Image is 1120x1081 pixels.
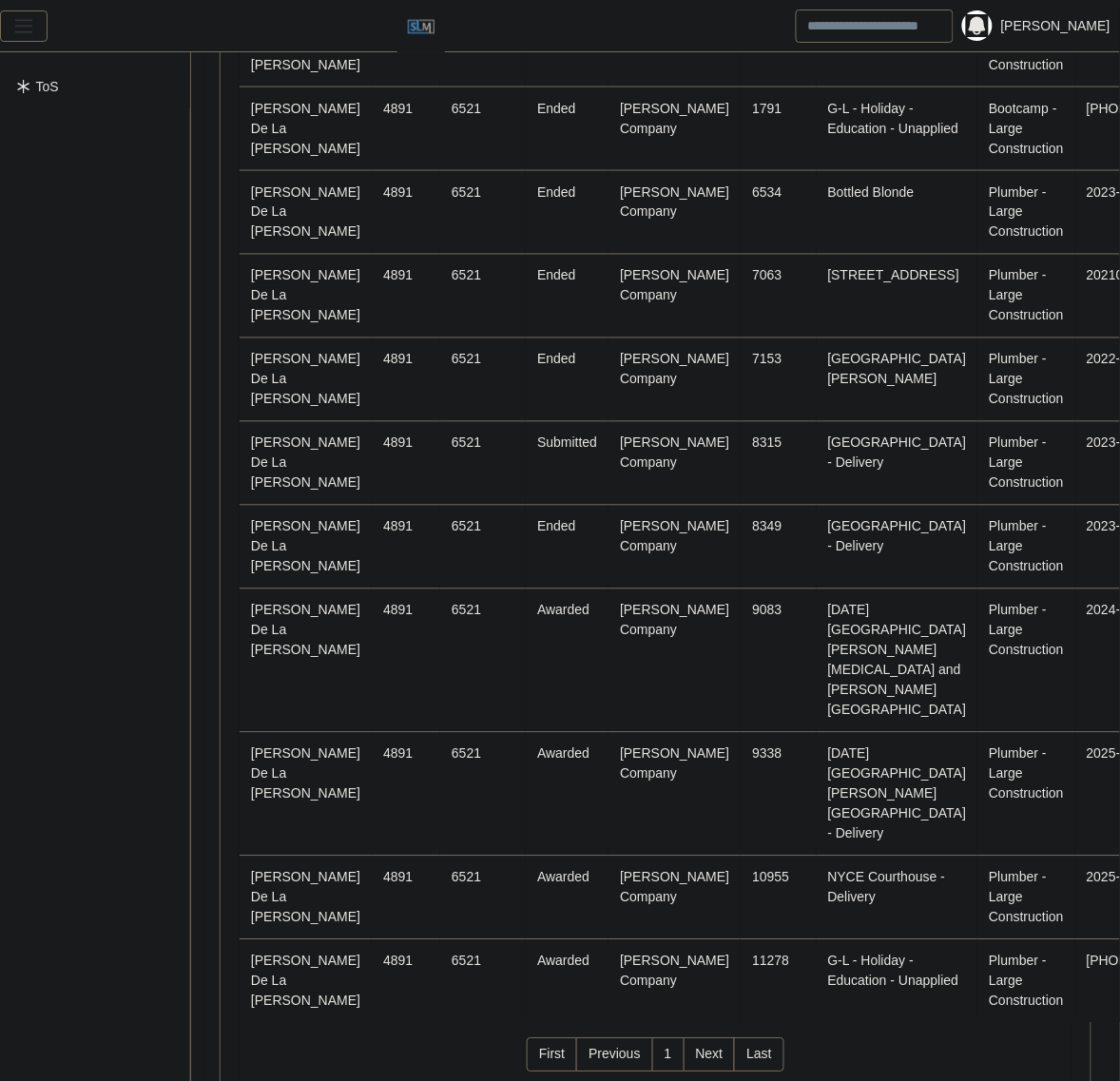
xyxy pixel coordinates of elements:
[752,603,782,618] a: 9083
[251,101,360,156] a: [PERSON_NAME] De La [PERSON_NAME]
[977,857,1075,940] td: Plumber - Large Construction
[526,422,608,506] td: submitted
[796,10,954,43] input: Search
[251,519,360,574] a: [PERSON_NAME] De La [PERSON_NAME]
[372,733,440,857] td: 4891
[977,589,1075,733] td: Plumber - Large Construction
[372,255,440,338] td: 4891
[977,422,1075,506] td: Plumber - Large Construction
[608,338,741,422] td: [PERSON_NAME] Company
[752,870,789,885] a: 10955
[977,940,1075,1024] td: Plumber - Large Construction
[372,338,440,422] td: 4891
[251,352,360,407] a: [PERSON_NAME] De La [PERSON_NAME]
[817,733,978,857] td: [DATE] [GEOGRAPHIC_DATA][PERSON_NAME] [GEOGRAPHIC_DATA] - Delivery
[440,87,526,171] td: 6521
[251,870,360,925] a: [PERSON_NAME] De La [PERSON_NAME]
[752,519,782,534] a: 8349
[251,603,360,658] a: [PERSON_NAME] De La [PERSON_NAME]
[526,506,608,589] td: ended
[372,506,440,589] td: 4891
[977,338,1075,422] td: Plumber - Large Construction
[752,268,782,283] a: 7063
[608,87,741,171] td: [PERSON_NAME] Company
[752,954,789,969] a: 11278
[817,857,978,940] td: NYCE Courthouse - Delivery
[440,338,526,422] td: 6521
[1001,16,1110,36] a: [PERSON_NAME]
[251,184,360,240] a: [PERSON_NAME] De La [PERSON_NAME]
[817,506,978,589] td: [GEOGRAPHIC_DATA] - Delivery
[440,422,526,506] td: 6521
[977,733,1075,857] td: Plumber - Large Construction
[977,255,1075,338] td: Plumber - Large Construction
[817,940,978,1024] td: G-L - Holiday - Education - Unapplied
[608,940,741,1024] td: [PERSON_NAME] Company
[251,746,360,801] a: [PERSON_NAME] De La [PERSON_NAME]
[440,255,526,338] td: 6521
[440,733,526,857] td: 6521
[977,87,1075,171] td: Bootcamp - Large Construction
[752,435,782,451] a: 8315
[608,255,741,338] td: [PERSON_NAME] Company
[251,268,360,323] a: [PERSON_NAME] De La [PERSON_NAME]
[526,733,608,857] td: awarded
[608,422,741,506] td: [PERSON_NAME] Company
[407,12,435,41] img: SLM Logo
[251,435,360,491] a: [PERSON_NAME] De La [PERSON_NAME]
[752,746,782,762] a: 9338
[526,857,608,940] td: awarded
[372,87,440,171] td: 4891
[36,79,59,94] span: ToS
[817,171,978,255] td: Bottled Blonde
[526,171,608,255] td: ended
[440,506,526,589] td: 6521
[372,422,440,506] td: 4891
[608,857,741,940] td: [PERSON_NAME] Company
[977,171,1075,255] td: Plumber - Large Construction
[526,589,608,733] td: awarded
[440,589,526,733] td: 6521
[372,857,440,940] td: 4891
[372,589,440,733] td: 4891
[817,87,978,171] td: G-L - Holiday - Education - Unapplied
[526,338,608,422] td: ended
[608,733,741,857] td: [PERSON_NAME] Company
[608,171,741,255] td: [PERSON_NAME] Company
[608,506,741,589] td: [PERSON_NAME] Company
[251,954,360,1009] a: [PERSON_NAME] De La [PERSON_NAME]
[977,506,1075,589] td: Plumber - Large Construction
[372,171,440,255] td: 4891
[817,589,978,733] td: [DATE] [GEOGRAPHIC_DATA][PERSON_NAME][MEDICAL_DATA] and [PERSON_NAME][GEOGRAPHIC_DATA]
[817,255,978,338] td: [STREET_ADDRESS]
[752,352,782,367] a: 7153
[440,171,526,255] td: 6521
[817,338,978,422] td: [GEOGRAPHIC_DATA][PERSON_NAME]
[372,940,440,1024] td: 4891
[608,589,741,733] td: [PERSON_NAME] Company
[526,255,608,338] td: ended
[817,422,978,506] td: [GEOGRAPHIC_DATA] - Delivery
[752,184,782,200] a: 6534
[440,940,526,1024] td: 6521
[526,87,608,171] td: ended
[526,940,608,1024] td: awarded
[440,857,526,940] td: 6521
[752,101,782,116] a: 1791
[652,1038,685,1072] a: 1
